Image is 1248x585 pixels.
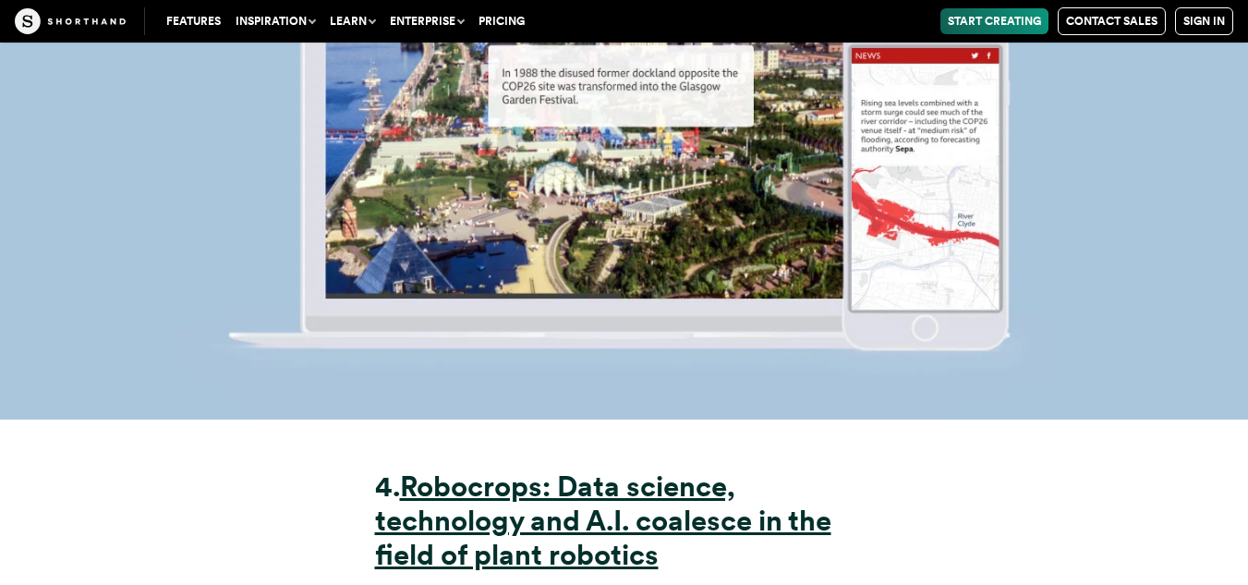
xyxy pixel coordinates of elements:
a: Contact Sales [1058,7,1166,35]
strong: 4. [375,469,400,504]
button: Learn [322,8,382,34]
a: Robocrops: Data science, technology and A.I. coalesce in the field of plant robotics [375,469,831,572]
button: Enterprise [382,8,471,34]
a: Sign in [1175,7,1233,35]
img: The Craft [15,8,126,34]
a: Features [159,8,228,34]
a: Start Creating [940,8,1048,34]
button: Inspiration [228,8,322,34]
a: Pricing [471,8,532,34]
